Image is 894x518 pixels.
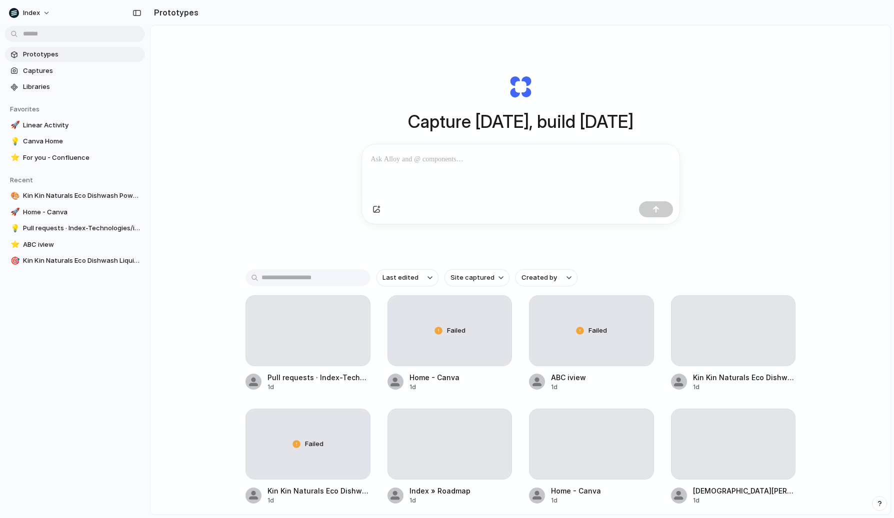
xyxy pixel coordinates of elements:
[23,207,141,217] span: Home - Canva
[23,240,141,250] span: ABC iview
[10,119,17,131] div: 🚀
[693,372,796,383] div: Kin Kin Naturals Eco Dishwash Powder Lime and [PERSON_NAME] 2.5kg | Healthylife
[23,223,141,233] span: Pull requests · Index-Technologies/index
[387,295,512,392] a: FailedHome - Canva1d
[5,47,145,62] a: Prototypes
[551,383,586,392] div: 1d
[23,153,141,163] span: For you - Confluence
[693,496,796,505] div: 1d
[409,496,470,505] div: 1d
[588,326,607,336] span: Failed
[515,269,577,286] button: Created by
[9,191,19,201] button: 🎨
[267,372,370,383] div: Pull requests · Index-Technologies/index
[23,191,141,201] span: Kin Kin Naturals Eco Dishwash Powder Lime and [PERSON_NAME] 2.5kg | Healthylife
[693,486,796,496] div: [DEMOGRAPHIC_DATA][PERSON_NAME]
[10,255,17,267] div: 🎯
[5,221,145,236] a: 💡Pull requests · Index-Technologies/index
[10,190,17,202] div: 🎨
[9,120,19,130] button: 🚀
[521,273,557,283] span: Created by
[551,372,586,383] div: ABC iview
[5,237,145,252] a: ⭐ABC iview
[150,6,198,18] h2: Prototypes
[5,63,145,78] a: Captures
[267,496,370,505] div: 1d
[5,5,55,21] button: Index
[5,134,145,149] a: 💡Canva Home
[9,240,19,250] button: ⭐
[450,273,494,283] span: Site captured
[376,269,438,286] button: Last edited
[245,295,370,392] a: Pull requests · Index-Technologies/index1d
[10,105,39,113] span: Favorites
[5,188,145,203] a: 🎨Kin Kin Naturals Eco Dishwash Powder Lime and [PERSON_NAME] 2.5kg | Healthylife
[551,496,601,505] div: 1d
[5,205,145,220] a: 🚀Home - Canva
[23,136,141,146] span: Canva Home
[5,150,145,165] a: ⭐For you - Confluence
[529,295,654,392] a: FailedABC iview1d
[267,383,370,392] div: 1d
[10,152,17,163] div: ⭐
[23,256,141,266] span: Kin Kin Naturals Eco Dishwash Liquid Tangerine 1050ml | Healthylife
[10,176,33,184] span: Recent
[9,136,19,146] button: 💡
[5,253,145,268] a: 🎯Kin Kin Naturals Eco Dishwash Liquid Tangerine 1050ml | Healthylife
[23,82,141,92] span: Libraries
[5,118,145,133] a: 🚀Linear Activity
[9,256,19,266] button: 🎯
[23,8,40,18] span: Index
[10,206,17,218] div: 🚀
[408,108,633,135] h1: Capture [DATE], build [DATE]
[382,273,418,283] span: Last edited
[23,49,141,59] span: Prototypes
[409,372,459,383] div: Home - Canva
[671,295,796,392] a: Kin Kin Naturals Eco Dishwash Powder Lime and [PERSON_NAME] 2.5kg | Healthylife1d
[23,66,141,76] span: Captures
[444,269,509,286] button: Site captured
[9,153,19,163] button: ⭐
[10,239,17,250] div: ⭐
[245,409,370,505] a: FailedKin Kin Naturals Eco Dishwash Liquid Tangerine 1050ml | Healthylife1d
[23,120,141,130] span: Linear Activity
[267,486,370,496] div: Kin Kin Naturals Eco Dishwash Liquid Tangerine 1050ml | Healthylife
[529,409,654,505] a: Home - Canva1d
[409,486,470,496] div: Index » Roadmap
[10,223,17,234] div: 💡
[409,383,459,392] div: 1d
[10,136,17,147] div: 💡
[305,439,323,449] span: Failed
[671,409,796,505] a: [DEMOGRAPHIC_DATA][PERSON_NAME]1d
[693,383,796,392] div: 1d
[447,326,465,336] span: Failed
[387,409,512,505] a: Index » Roadmap1d
[9,223,19,233] button: 💡
[5,79,145,94] a: Libraries
[9,207,19,217] button: 🚀
[551,486,601,496] div: Home - Canva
